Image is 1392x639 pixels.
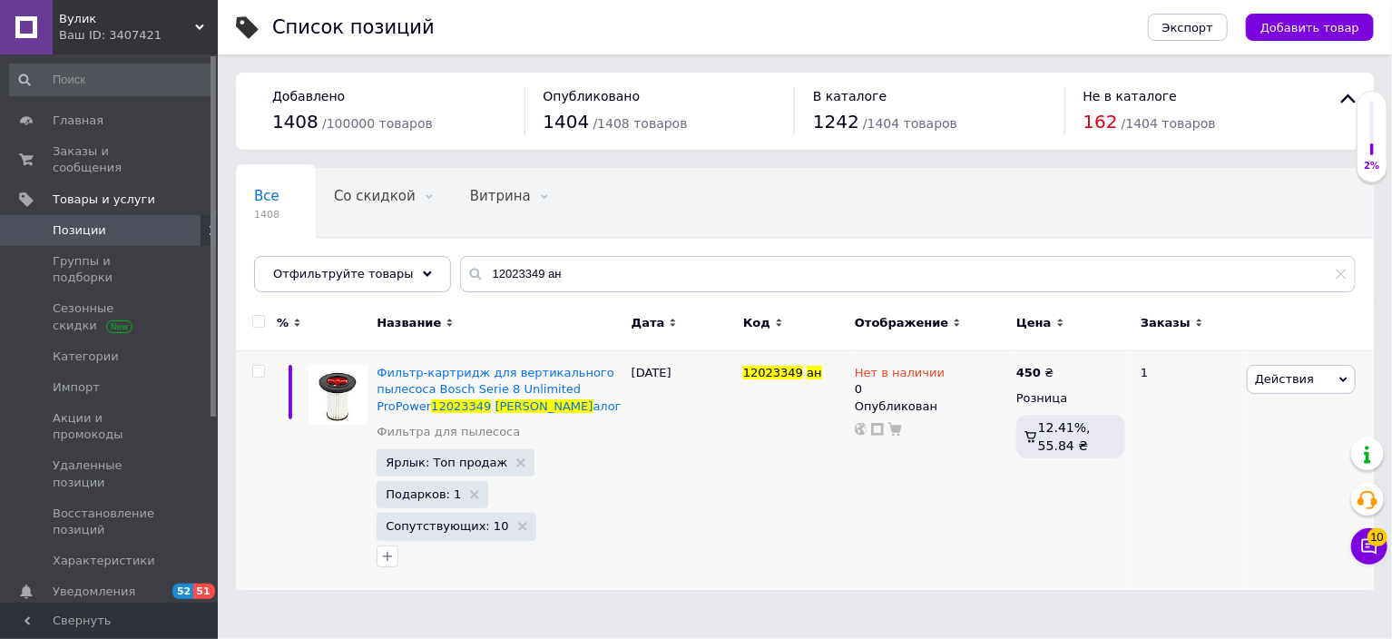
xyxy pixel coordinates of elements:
[254,188,279,204] span: Все
[53,553,155,569] span: Характеристики
[1016,366,1041,379] b: 450
[1255,372,1314,386] span: Действия
[1122,116,1216,131] span: / 1404 товаров
[855,365,945,398] div: 0
[322,116,433,131] span: / 100000 товаров
[855,315,948,331] span: Отображение
[53,143,168,176] span: Заказы и сообщения
[1367,528,1387,546] span: 10
[1246,14,1374,41] button: Добавить товар
[1038,420,1091,453] span: 12.41%, 55.84 ₴
[1351,528,1387,565] button: Чат с покупателем10
[273,267,414,280] span: Отфильтруйте товары
[377,366,621,412] a: Фильтр-картридж для вертикального пылесоса Bosch Serie 8 Unlimited ProPower12023349[PERSON_NAME]алог
[1083,89,1178,103] span: Не в каталоге
[386,457,507,468] span: Ярлык: Топ продаж
[53,410,168,443] span: Акции и промокоды
[172,584,193,599] span: 52
[272,89,345,103] span: Добавлено
[53,222,106,239] span: Позиции
[53,349,119,365] span: Категории
[593,399,622,413] span: алог
[377,315,441,331] span: Название
[1016,315,1052,331] span: Цена
[855,366,945,385] span: Нет в наличии
[53,253,168,286] span: Группы и подборки
[53,584,135,600] span: Уведомления
[813,89,887,103] span: В каталоге
[863,116,957,131] span: / 1404 товаров
[59,11,195,27] span: Вулик
[593,116,688,131] span: / 1408 товаров
[1141,315,1191,331] span: Заказы
[495,399,593,413] span: [PERSON_NAME]
[1162,21,1213,34] span: Экспорт
[377,366,614,412] span: Фильтр-картридж для вертикального пылесоса Bosch Serie 8 Unlimited ProPower
[1016,365,1054,381] div: ₴
[627,351,739,590] div: [DATE]
[334,188,416,204] span: Со скидкой
[272,18,435,37] div: Список позиций
[1148,14,1228,41] button: Экспорт
[1016,390,1125,407] div: Розница
[9,64,214,96] input: Поиск
[53,113,103,129] span: Главная
[813,111,859,133] span: 1242
[1130,351,1242,590] div: 1
[632,315,665,331] span: Дата
[277,315,289,331] span: %
[53,192,155,208] span: Товары и услуги
[470,188,531,204] span: Витрина
[272,111,319,133] span: 1408
[807,366,821,379] span: ан
[855,398,1007,415] div: Опубликован
[53,457,168,490] span: Удаленные позиции
[386,520,508,532] span: Сопутствующих: 10
[460,256,1356,292] input: Поиск по названию позиции, артикулу и поисковым запросам
[1358,160,1387,172] div: 2%
[309,365,368,424] img: Фильтр-картридж для вертикального пылесоса Bosch Serie 8 Unlimited ProPower 12023349 Аналог
[1260,21,1359,34] span: Добавить товар
[53,379,100,396] span: Импорт
[544,89,641,103] span: Опубликовано
[743,366,803,379] span: 12023349
[386,488,461,500] span: Подарков: 1
[59,27,218,44] div: Ваш ID: 3407421
[53,506,168,538] span: Восстановление позиций
[254,257,319,273] span: Скрытые
[544,111,590,133] span: 1404
[193,584,214,599] span: 51
[743,315,770,331] span: Код
[431,399,491,413] span: 12023349
[1083,111,1118,133] span: 162
[377,424,520,440] a: Фильтра для пылесоса
[53,300,168,333] span: Сезонные скидки
[254,208,279,221] span: 1408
